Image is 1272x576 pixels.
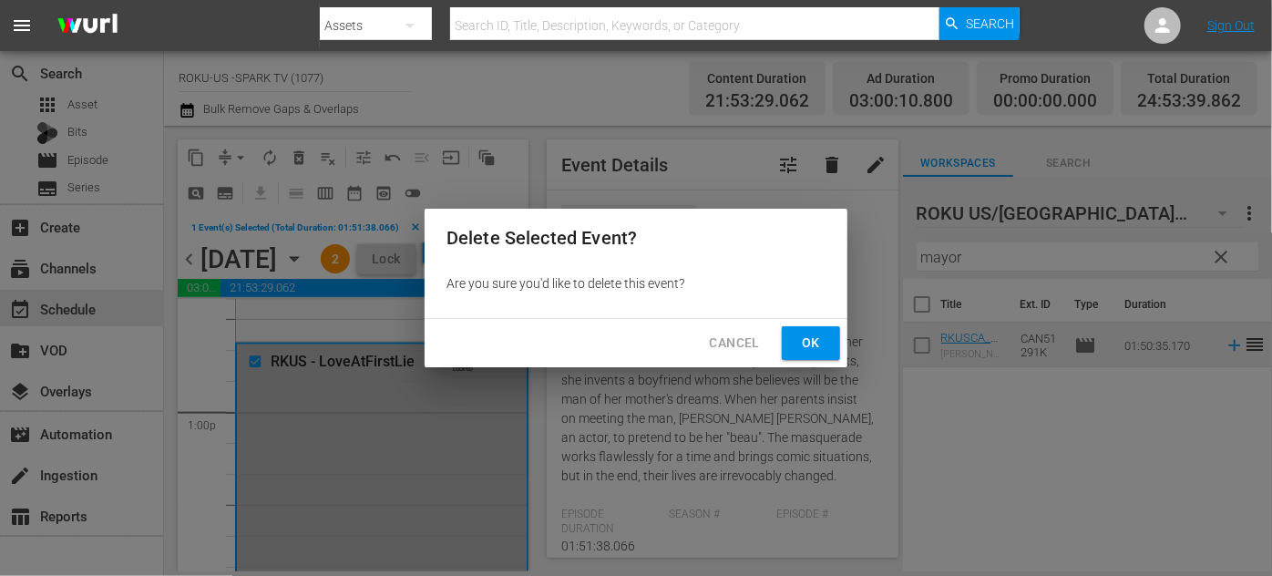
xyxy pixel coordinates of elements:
[796,332,826,355] span: Ok
[11,15,33,36] span: menu
[966,7,1014,40] span: Search
[710,332,760,355] span: Cancel
[446,223,826,252] h2: Delete Selected Event?
[44,5,131,47] img: ans4CAIJ8jUAAAAAAAAAAAAAAAAAAAAAAAAgQb4GAAAAAAAAAAAAAAAAAAAAAAAAJMjXAAAAAAAAAAAAAAAAAAAAAAAAgAT5G...
[425,267,847,300] div: Are you sure you'd like to delete this event?
[1207,18,1255,33] a: Sign Out
[695,326,774,360] button: Cancel
[782,326,840,360] button: Ok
